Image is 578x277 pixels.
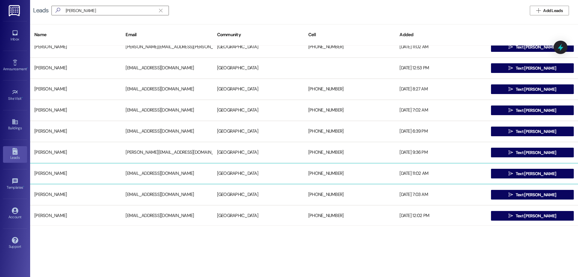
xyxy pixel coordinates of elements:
[516,44,556,50] span: Text [PERSON_NAME]
[3,87,27,103] a: Site Visit •
[304,146,395,159] div: [PHONE_NUMBER]
[213,83,304,95] div: [GEOGRAPHIC_DATA]
[491,63,574,73] button: Text [PERSON_NAME]
[395,27,486,42] div: Added
[530,6,569,15] button: Add Leads
[508,171,513,176] i: 
[508,45,513,49] i: 
[516,86,556,93] span: Text [PERSON_NAME]
[30,168,121,180] div: [PERSON_NAME]
[491,211,574,221] button: Text [PERSON_NAME]
[395,189,486,201] div: [DATE] 7:03 AM
[27,66,28,70] span: •
[121,210,213,222] div: [EMAIL_ADDRESS][DOMAIN_NAME]
[30,210,121,222] div: [PERSON_NAME]
[30,125,121,137] div: [PERSON_NAME]
[23,184,24,189] span: •
[395,125,486,137] div: [DATE] 6:39 PM
[395,104,486,116] div: [DATE] 7:02 AM
[3,206,27,222] a: Account
[508,192,513,197] i: 
[516,150,556,156] span: Text [PERSON_NAME]
[66,6,156,15] input: Search name/email/community (quotes for exact match e.g. "John Smith")
[30,189,121,201] div: [PERSON_NAME]
[213,104,304,116] div: [GEOGRAPHIC_DATA]
[491,127,574,136] button: Text [PERSON_NAME]
[121,104,213,116] div: [EMAIL_ADDRESS][DOMAIN_NAME]
[304,27,395,42] div: Cell
[30,83,121,95] div: [PERSON_NAME]
[22,96,23,100] span: •
[30,104,121,116] div: [PERSON_NAME]
[304,189,395,201] div: [PHONE_NUMBER]
[121,83,213,95] div: [EMAIL_ADDRESS][DOMAIN_NAME]
[156,6,166,15] button: Clear text
[30,146,121,159] div: [PERSON_NAME]
[491,169,574,178] button: Text [PERSON_NAME]
[33,7,48,14] div: Leads
[121,168,213,180] div: [EMAIL_ADDRESS][DOMAIN_NAME]
[304,83,395,95] div: [PHONE_NUMBER]
[304,168,395,180] div: [PHONE_NUMBER]
[508,87,513,92] i: 
[53,7,63,14] i: 
[30,62,121,74] div: [PERSON_NAME]
[121,41,213,53] div: [PERSON_NAME][EMAIL_ADDRESS][PERSON_NAME][DOMAIN_NAME]
[304,210,395,222] div: [PHONE_NUMBER]
[395,41,486,53] div: [DATE] 11:02 AM
[508,108,513,113] i: 
[491,190,574,200] button: Text [PERSON_NAME]
[3,117,27,133] a: Buildings
[121,62,213,74] div: [EMAIL_ADDRESS][DOMAIN_NAME]
[213,189,304,201] div: [GEOGRAPHIC_DATA]
[516,213,556,219] span: Text [PERSON_NAME]
[395,168,486,180] div: [DATE] 11:02 AM
[536,8,541,13] i: 
[213,146,304,159] div: [GEOGRAPHIC_DATA]
[213,125,304,137] div: [GEOGRAPHIC_DATA]
[543,8,563,14] span: Add Leads
[516,107,556,114] span: Text [PERSON_NAME]
[395,146,486,159] div: [DATE] 9:36 PM
[213,168,304,180] div: [GEOGRAPHIC_DATA]
[395,83,486,95] div: [DATE] 8:27 AM
[121,189,213,201] div: [EMAIL_ADDRESS][DOMAIN_NAME]
[491,42,574,52] button: Text [PERSON_NAME]
[213,210,304,222] div: [GEOGRAPHIC_DATA]
[491,105,574,115] button: Text [PERSON_NAME]
[3,176,27,192] a: Templates •
[3,146,27,162] a: Leads
[516,192,556,198] span: Text [PERSON_NAME]
[304,41,395,53] div: [PHONE_NUMBER]
[491,84,574,94] button: Text [PERSON_NAME]
[121,27,213,42] div: Email
[491,148,574,157] button: Text [PERSON_NAME]
[3,28,27,44] a: Inbox
[395,62,486,74] div: [DATE] 12:53 PM
[508,129,513,134] i: 
[121,146,213,159] div: [PERSON_NAME][EMAIL_ADDRESS][DOMAIN_NAME]
[9,5,21,16] img: ResiDesk Logo
[159,8,162,13] i: 
[304,125,395,137] div: [PHONE_NUMBER]
[30,41,121,53] div: [PERSON_NAME]
[508,213,513,218] i: 
[30,27,121,42] div: Name
[304,104,395,116] div: [PHONE_NUMBER]
[121,125,213,137] div: [EMAIL_ADDRESS][DOMAIN_NAME]
[395,210,486,222] div: [DATE] 12:02 PM
[508,150,513,155] i: 
[516,171,556,177] span: Text [PERSON_NAME]
[516,65,556,71] span: Text [PERSON_NAME]
[213,62,304,74] div: [GEOGRAPHIC_DATA]
[3,235,27,251] a: Support
[213,41,304,53] div: [GEOGRAPHIC_DATA]
[516,128,556,135] span: Text [PERSON_NAME]
[213,27,304,42] div: Community
[508,66,513,71] i: 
